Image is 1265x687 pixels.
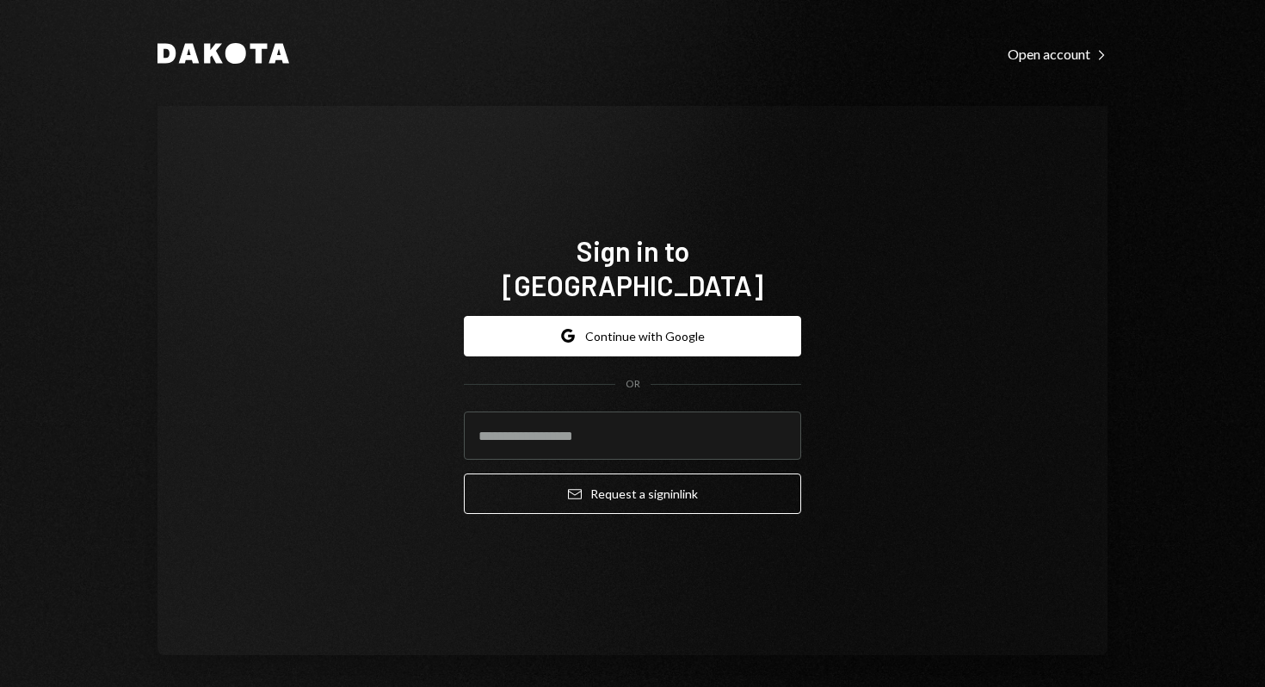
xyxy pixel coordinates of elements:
[464,473,801,514] button: Request a signinlink
[464,316,801,356] button: Continue with Google
[1008,44,1108,63] a: Open account
[464,233,801,302] h1: Sign in to [GEOGRAPHIC_DATA]
[1008,46,1108,63] div: Open account
[626,377,640,392] div: OR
